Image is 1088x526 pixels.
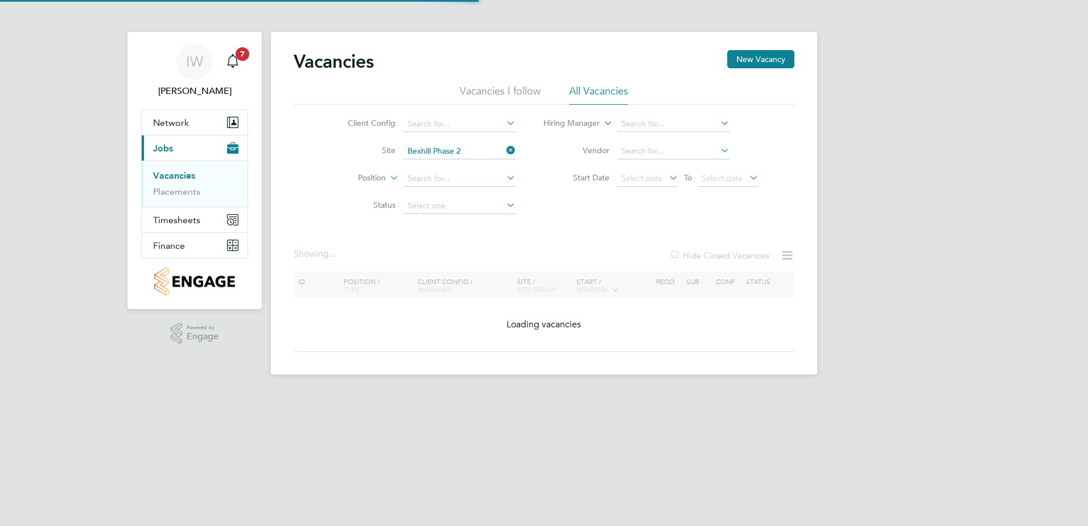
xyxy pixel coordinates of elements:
input: Search for... [617,116,730,132]
label: Hide Closed Vacancies [669,250,769,261]
h2: Vacancies [294,50,374,73]
input: Search for... [403,171,516,187]
li: Vacancies I follow [460,84,541,105]
label: Vendor [544,145,609,155]
span: Engage [187,332,219,342]
label: Position [320,172,386,184]
input: Select one [403,198,516,214]
label: Hiring Manager [534,118,600,129]
label: Site [330,145,395,155]
label: Start Date [544,172,609,183]
input: Search for... [617,143,730,159]
button: Jobs [142,135,248,161]
span: IW [186,54,203,69]
a: IW[PERSON_NAME] [141,43,248,98]
label: Status [330,200,395,210]
input: Search for... [403,143,516,159]
span: Select date [621,173,662,183]
a: Placements [153,186,200,197]
button: Network [142,110,248,135]
span: Iain Watson [141,84,248,98]
div: Showing [294,248,338,260]
a: 7 [221,43,244,80]
label: Client Config [330,118,395,128]
span: Timesheets [153,215,200,225]
nav: Main navigation [127,32,262,309]
span: Finance [153,240,185,251]
li: All Vacancies [569,84,628,105]
span: 7 [236,47,249,61]
span: To [681,170,695,185]
button: Finance [142,233,248,258]
span: ... [329,248,336,260]
button: Timesheets [142,207,248,232]
span: Select date [702,173,743,183]
span: Jobs [153,143,173,154]
span: Network [153,117,189,128]
div: Jobs [142,161,248,207]
input: Search for... [403,116,516,132]
a: Powered byEngage [171,323,219,344]
button: New Vacancy [727,50,794,68]
a: Go to home page [141,268,248,295]
span: Powered by [187,323,219,332]
a: Vacancies [153,170,195,181]
img: countryside-properties-logo-retina.png [154,268,234,295]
